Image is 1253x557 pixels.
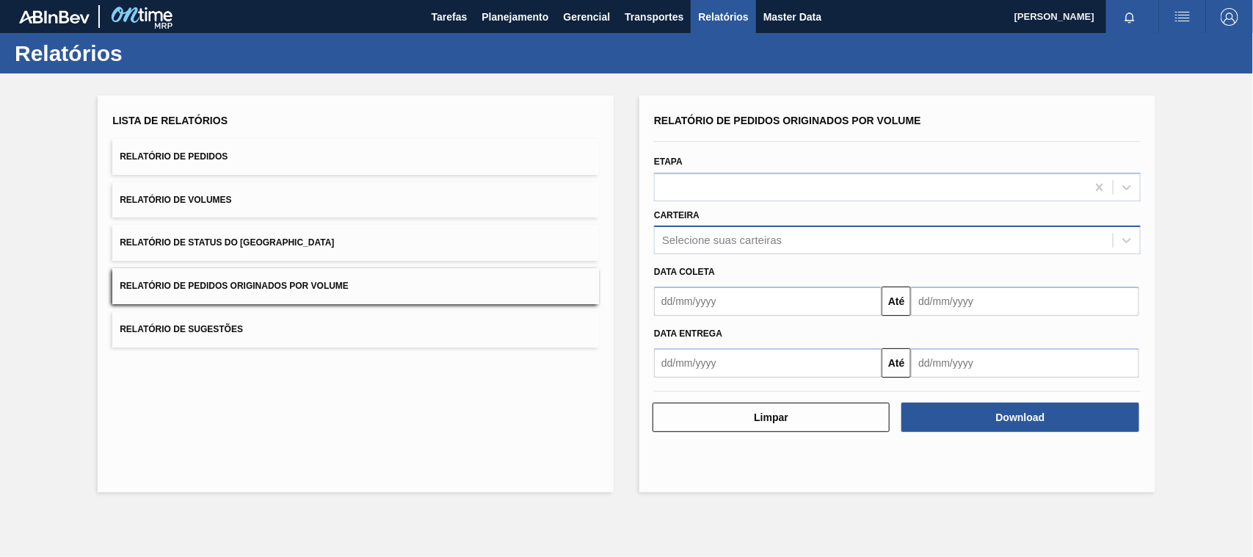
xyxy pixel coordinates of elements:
span: Lista de Relatórios [112,115,228,126]
span: Data coleta [654,267,715,277]
span: Relatório de Pedidos [120,151,228,162]
button: Relatório de Sugestões [112,312,599,348]
span: Relatório de Sugestões [120,324,243,334]
input: dd/mm/yyyy [911,287,1138,316]
span: Planejamento [482,8,548,26]
button: Relatório de Pedidos [112,139,599,175]
span: Relatório de Pedidos Originados por Volume [120,281,349,291]
span: Tarefas [432,8,468,26]
button: Download [901,403,1138,432]
img: Logout [1221,8,1238,26]
span: Master Data [763,8,821,26]
input: dd/mm/yyyy [654,287,882,316]
label: Carteira [654,210,700,220]
label: Etapa [654,157,683,167]
button: Notificações [1106,7,1153,27]
button: Relatório de Status do [GEOGRAPHIC_DATA] [112,225,599,261]
button: Relatório de Volumes [112,182,599,218]
span: Relatórios [698,8,748,26]
input: dd/mm/yyyy [654,348,882,378]
span: Transportes [625,8,683,26]
button: Até [882,287,911,316]
span: Relatório de Pedidos Originados por Volume [654,115,921,126]
button: Até [882,348,911,378]
div: Selecione suas carteiras [662,234,782,247]
button: Relatório de Pedidos Originados por Volume [112,268,599,304]
input: dd/mm/yyyy [911,348,1138,378]
h1: Relatórios [15,45,275,62]
img: userActions [1174,8,1191,26]
span: Data entrega [654,328,722,339]
button: Limpar [653,403,890,432]
span: Relatório de Status do [GEOGRAPHIC_DATA] [120,237,334,248]
span: Relatório de Volumes [120,195,231,205]
span: Gerencial [564,8,611,26]
img: TNhmsLtSVTkK8tSr43FrP2fwEKptu5GPRR3wAAAABJRU5ErkJggg== [19,10,90,24]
